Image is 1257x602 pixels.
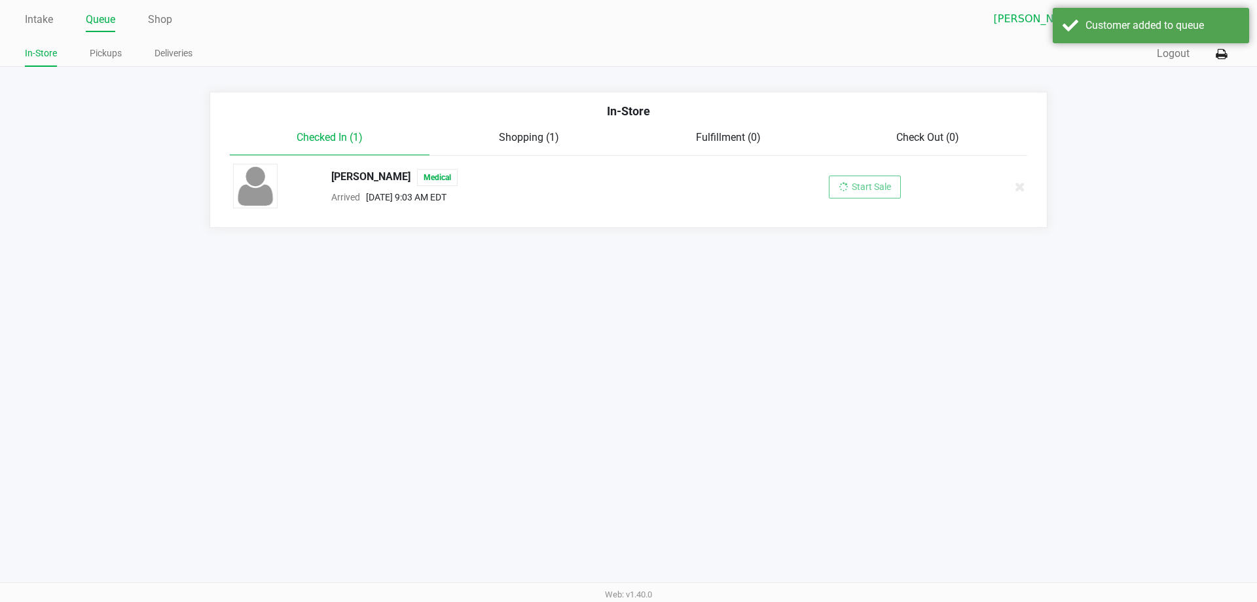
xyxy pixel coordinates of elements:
span: Medical [417,169,458,186]
span: Checked In (1) [297,131,363,143]
span: Check Out (0) [896,131,959,143]
button: Select [1129,7,1148,31]
a: Queue [86,10,115,29]
a: In-Store [25,45,57,62]
span: Arrived [331,192,360,202]
span: [PERSON_NAME] [994,11,1121,27]
span: Shopping (1) [499,131,559,143]
span: Web: v1.40.0 [605,590,652,599]
a: Intake [25,10,53,29]
span: [DATE] 9:03 AM EDT [360,192,446,202]
div: Customer added to queue [1085,18,1239,33]
a: Pickups [90,45,122,62]
a: Deliveries [155,45,192,62]
span: In-Store [607,104,650,118]
a: Shop [148,10,172,29]
span: Fulfillment (0) [696,131,761,143]
button: Logout [1157,46,1190,62]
